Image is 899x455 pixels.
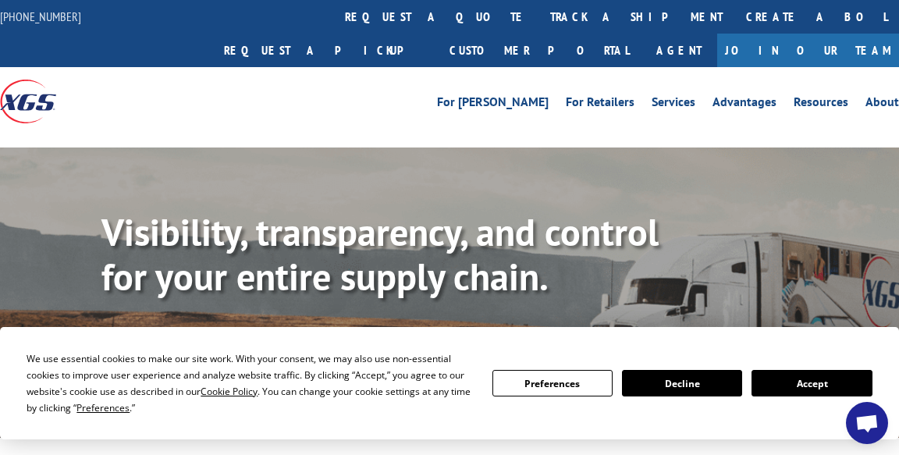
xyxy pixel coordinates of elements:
a: Services [652,96,695,113]
a: Request a pickup [212,34,438,67]
span: Cookie Policy [201,385,258,398]
button: Decline [622,370,742,396]
span: Preferences [76,401,130,414]
a: Agent [641,34,717,67]
button: Preferences [492,370,613,396]
a: Customer Portal [438,34,641,67]
a: About [865,96,899,113]
a: Resources [794,96,848,113]
a: Advantages [712,96,776,113]
a: For [PERSON_NAME] [437,96,549,113]
a: Join Our Team [717,34,899,67]
a: For Retailers [566,96,634,113]
div: We use essential cookies to make our site work. With your consent, we may also use non-essential ... [27,350,473,416]
div: Open chat [846,402,888,444]
b: Visibility, transparency, and control for your entire supply chain. [101,208,659,301]
button: Accept [752,370,872,396]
